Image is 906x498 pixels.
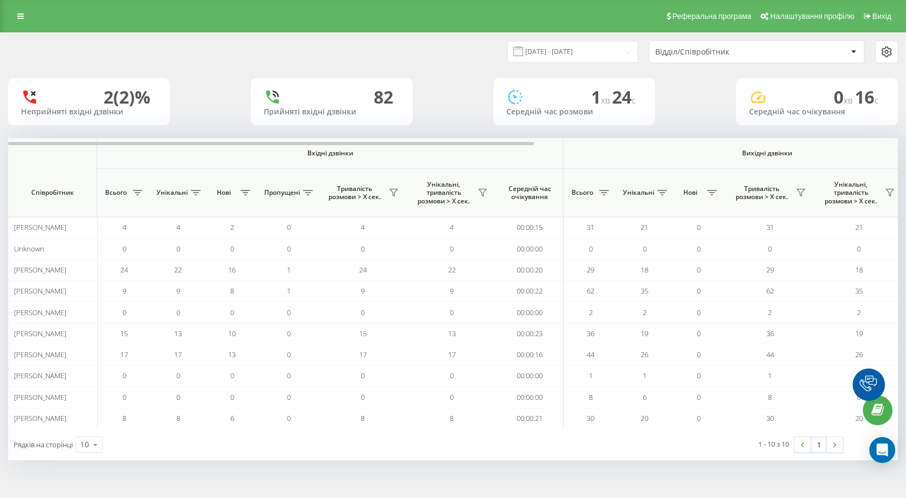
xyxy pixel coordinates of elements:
span: 0 [287,244,291,254]
span: 0 [122,392,126,402]
span: 1 [643,371,647,380]
span: 0 [361,392,365,402]
span: 36 [587,329,594,338]
span: 0 [450,244,454,254]
span: Всього [569,188,596,197]
div: Неприйняті вхідні дзвінки [21,107,157,117]
span: 0 [361,244,365,254]
span: 0 [450,371,454,380]
span: 8 [176,413,180,423]
span: 22 [448,265,456,275]
span: 0 [287,329,291,338]
span: 21 [855,222,863,232]
div: Середній час очікування [749,107,885,117]
span: [PERSON_NAME] [14,350,66,359]
span: 0 [230,371,234,380]
span: 0 [230,392,234,402]
span: Пропущені [264,188,300,197]
span: 2 [643,308,647,317]
span: 17 [359,350,367,359]
span: 29 [766,265,774,275]
div: 2 (2)% [104,87,150,107]
span: [PERSON_NAME] [14,286,66,296]
span: 26 [855,350,863,359]
span: 0 [857,244,861,254]
span: Унікальні, тривалість розмови > Х сек. [820,180,882,206]
span: Вихід [873,12,891,21]
span: 36 [766,329,774,338]
a: 1 [811,437,827,452]
span: 31 [587,222,594,232]
span: 62 [766,286,774,296]
div: Open Intercom Messenger [869,437,895,463]
span: Тривалість розмови > Х сек. [731,185,793,201]
span: 2 [230,222,234,232]
span: 21 [641,222,648,232]
span: 0 [697,286,701,296]
span: 2 [768,308,772,317]
td: 00:00:15 [496,217,564,238]
span: 9 [122,286,126,296]
span: 24 [359,265,367,275]
span: 0 [697,222,701,232]
span: 30 [766,413,774,423]
span: Унікальні [623,188,654,197]
td: 00:00:00 [496,387,564,408]
span: Вхідні дзвінки [125,149,535,158]
span: 20 [641,413,648,423]
span: [PERSON_NAME] [14,413,66,423]
span: 0 [589,244,593,254]
div: Відділ/Співробітник [655,47,784,57]
span: 13 [228,350,236,359]
span: Тривалість розмови > Х сек. [324,185,386,201]
td: 00:00:00 [496,302,564,323]
span: 22 [174,265,182,275]
span: 8 [589,392,593,402]
span: Нові [677,188,704,197]
span: Unknown [14,244,44,254]
span: 0 [176,244,180,254]
span: 0 [697,308,701,317]
span: 2 [857,308,861,317]
span: [PERSON_NAME] [14,308,66,317]
span: 62 [587,286,594,296]
td: 00:00:00 [496,365,564,386]
span: 44 [766,350,774,359]
span: Всього [102,188,129,197]
span: Реферальна програма [672,12,752,21]
span: Налаштування профілю [770,12,854,21]
span: 4 [450,222,454,232]
span: 35 [641,286,648,296]
div: Середній час розмови [506,107,642,117]
td: 00:00:00 [496,238,564,259]
span: 9 [176,286,180,296]
span: 0 [122,308,126,317]
span: 26 [641,350,648,359]
span: 8 [122,413,126,423]
span: 30 [587,413,594,423]
span: 0 [643,244,647,254]
span: 0 [697,244,701,254]
span: Середній час очікування [504,185,555,201]
span: Унікальні [156,188,188,197]
span: Унікальні, тривалість розмови > Х сек. [413,180,475,206]
span: 1 [591,85,612,108]
span: 0 [834,85,855,108]
div: 10 [80,439,89,450]
td: 00:00:23 [496,323,564,344]
span: 18 [855,265,863,275]
span: 0 [697,413,701,423]
span: 16 [855,85,878,108]
span: 0 [361,371,365,380]
span: 13 [174,329,182,338]
span: 8 [450,413,454,423]
span: 2 [589,308,593,317]
span: 10 [228,329,236,338]
span: 0 [361,308,365,317]
div: 82 [374,87,393,107]
span: 9 [450,286,454,296]
span: 0 [697,371,701,380]
span: Співробітник [17,188,87,197]
span: 1 [287,286,291,296]
span: 0 [176,371,180,380]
